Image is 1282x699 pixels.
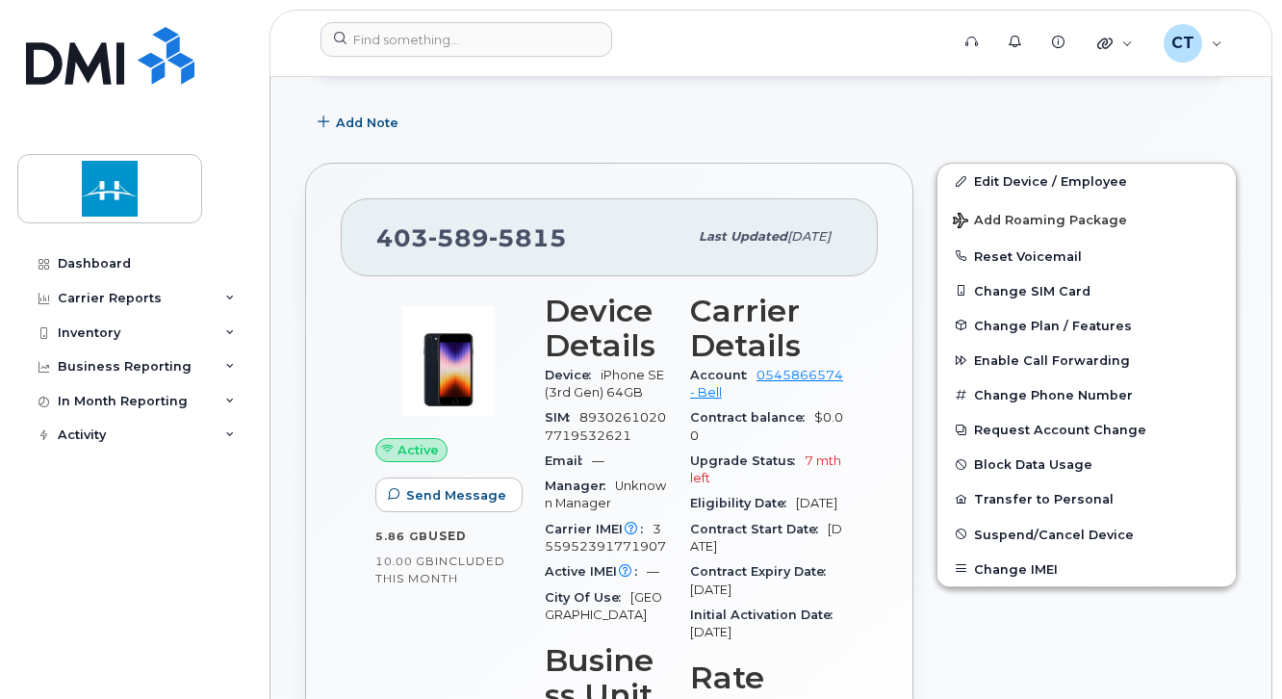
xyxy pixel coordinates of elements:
[545,590,662,622] span: [GEOGRAPHIC_DATA]
[376,223,567,252] span: 403
[953,213,1127,231] span: Add Roaming Package
[428,529,467,543] span: used
[974,318,1132,332] span: Change Plan / Features
[937,447,1236,481] button: Block Data Usage
[974,527,1134,541] span: Suspend/Cancel Device
[428,223,489,252] span: 589
[545,479,615,493] span: Manager
[690,496,796,510] span: Eligibility Date
[690,294,843,363] h3: Carrier Details
[690,608,842,622] span: Initial Activation Date
[690,625,731,639] span: [DATE]
[937,517,1236,552] button: Suspend/Cancel Device
[545,368,664,400] span: iPhone SE (3rd Gen) 64GB
[690,582,731,597] span: [DATE]
[545,410,579,425] span: SIM
[489,223,567,252] span: 5815
[305,105,415,140] button: Add Note
[937,239,1236,273] button: Reset Voicemail
[787,229,831,244] span: [DATE]
[690,522,828,536] span: Contract Start Date
[397,441,439,459] span: Active
[937,308,1236,343] button: Change Plan / Features
[375,555,435,568] span: 10.00 GB
[690,564,835,579] span: Contract Expiry Date
[545,453,592,468] span: Email
[699,229,787,244] span: Last updated
[937,552,1236,586] button: Change IMEI
[406,486,506,505] span: Send Message
[647,564,659,579] span: —
[937,412,1236,447] button: Request Account Change
[937,273,1236,308] button: Change SIM Card
[545,564,647,579] span: Active IMEI
[937,481,1236,516] button: Transfer to Personal
[375,530,428,543] span: 5.86 GB
[690,368,756,382] span: Account
[592,453,604,468] span: —
[375,478,523,512] button: Send Message
[375,554,505,585] span: included this month
[545,368,601,382] span: Device
[545,294,667,363] h3: Device Details
[937,199,1236,239] button: Add Roaming Package
[974,353,1130,368] span: Enable Call Forwarding
[1084,24,1146,63] div: Quicklinks
[320,22,612,57] input: Find something...
[690,368,843,400] a: 0545866574 - Bell
[545,522,653,536] span: Carrier IMEI
[391,303,506,419] img: image20231002-3703462-1angbar.jpeg
[690,453,805,468] span: Upgrade Status
[1171,32,1194,55] span: CT
[796,496,837,510] span: [DATE]
[937,164,1236,198] a: Edit Device / Employee
[690,410,843,442] span: $0.00
[545,410,666,442] span: 89302610207719532621
[690,410,814,425] span: Contract balance
[937,343,1236,377] button: Enable Call Forwarding
[545,590,630,605] span: City Of Use
[1150,24,1236,63] div: Clearbridge Tech
[937,377,1236,412] button: Change Phone Number
[336,114,398,132] span: Add Note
